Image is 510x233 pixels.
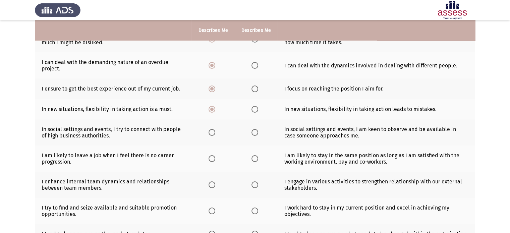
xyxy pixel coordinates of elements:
td: I ensure to get the best experience out of my current job. [35,78,191,99]
mat-radio-group: Select an option [251,155,261,161]
td: I am likely to stay in the same position as long as I am satisfied with the working environment, ... [278,145,475,172]
img: Assessment logo of Potentiality Assessment R2 (EN/AR) [430,1,475,19]
td: I work hard to stay in my current position and excel in achieving my objectives. [278,198,475,224]
td: In social settings and events, I try to connect with people of high business authorities. [35,119,191,145]
mat-radio-group: Select an option [251,36,261,42]
mat-radio-group: Select an option [251,129,261,135]
td: I can deal with the dynamics involved in dealing with different people. [278,52,475,78]
img: Assess Talent Management logo [35,1,80,19]
mat-radio-group: Select an option [209,207,218,214]
td: I am likely to leave a job when I feel there is no career progression. [35,145,191,172]
mat-radio-group: Select an option [209,106,218,112]
mat-radio-group: Select an option [251,62,261,68]
td: I engage in various activities to strengthen relationship with our external stakeholders. [278,172,475,198]
td: I try to find and seize available and suitable promotion opportunities. [35,198,191,224]
mat-radio-group: Select an option [209,181,218,187]
td: I focus on reaching the position I aim for. [278,78,475,99]
mat-radio-group: Select an option [209,85,218,92]
th: Describes Me [191,20,234,41]
td: I can deal with the demanding nature of an overdue project. [35,52,191,78]
mat-radio-group: Select an option [209,62,218,68]
th: Describes Me [235,20,278,41]
mat-radio-group: Select an option [209,155,218,161]
td: In social settings and events, I am keen to observe and be available in case someone approaches me. [278,119,475,145]
mat-radio-group: Select an option [251,207,261,214]
mat-radio-group: Select an option [209,129,218,135]
mat-radio-group: Select an option [251,85,261,92]
td: In new situations, flexibility in taking action is a must. [35,99,191,119]
mat-radio-group: Select an option [251,106,261,112]
td: In new situations, flexibility in taking action leads to mistakes. [278,99,475,119]
mat-radio-group: Select an option [209,36,218,42]
td: I enhance internal team dynamics and relationships between team members. [35,172,191,198]
mat-radio-group: Select an option [251,181,261,187]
